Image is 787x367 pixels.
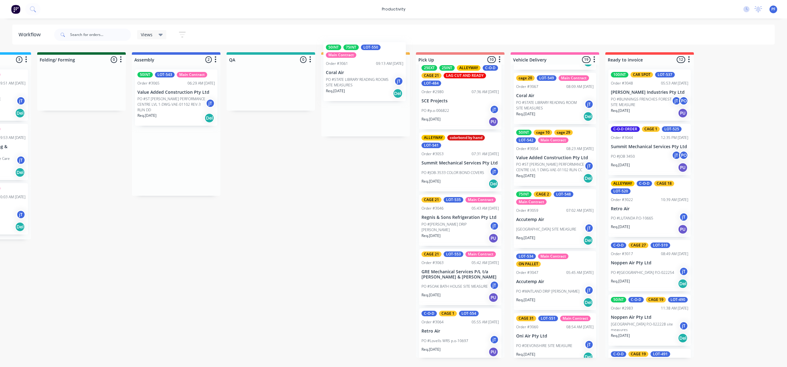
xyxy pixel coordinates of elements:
div: productivity [379,5,409,14]
span: PF [771,6,775,12]
span: Views [141,31,152,38]
img: Factory [11,5,20,14]
div: Workflow [18,31,44,38]
input: Search for orders... [70,29,131,41]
